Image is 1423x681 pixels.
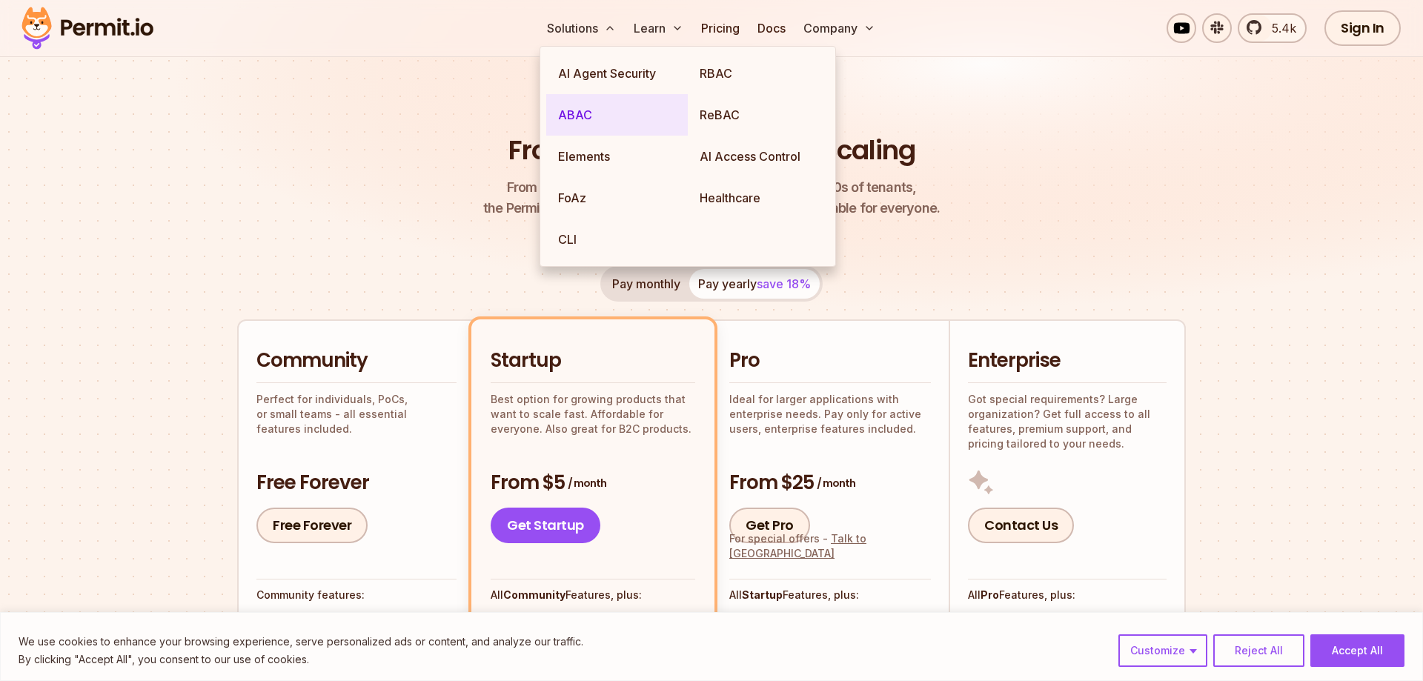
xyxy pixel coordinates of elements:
[688,136,829,177] a: AI Access Control
[1118,634,1207,667] button: Customize
[491,348,695,374] h2: Startup
[256,470,457,496] h3: Free Forever
[688,94,829,136] a: ReBAC
[729,392,931,436] p: Ideal for larger applications with enterprise needs. Pay only for active users, enterprise featur...
[797,13,881,43] button: Company
[729,531,931,561] div: For special offers -
[968,348,1167,374] h2: Enterprise
[546,219,688,260] a: CLI
[688,177,829,219] a: Healthcare
[603,269,689,299] button: Pay monthly
[546,53,688,94] a: AI Agent Security
[1324,10,1401,46] a: Sign In
[15,3,160,53] img: Permit logo
[688,53,829,94] a: RBAC
[729,588,931,602] h4: All Features, plus:
[541,13,622,43] button: Solutions
[817,476,855,491] span: / month
[968,508,1074,543] a: Contact Us
[491,588,695,602] h4: All Features, plus:
[1263,19,1296,37] span: 5.4k
[483,177,940,219] p: the Permit pricing model is simple, transparent, and affordable for everyone.
[729,470,931,496] h3: From $25
[981,588,999,601] strong: Pro
[729,348,931,374] h2: Pro
[284,610,457,654] p: UI and API Access for All Authorization Models ( , , , , )
[491,392,695,436] p: Best option for growing products that want to scale fast. Affordable for everyone. Also great for...
[1310,634,1404,667] button: Accept All
[1213,634,1304,667] button: Reject All
[742,588,783,601] strong: Startup
[968,588,1167,602] h4: All Features, plus:
[491,470,695,496] h3: From $5
[19,633,583,651] p: We use cookies to enhance your browsing experience, serve personalized ads or content, and analyz...
[695,13,746,43] a: Pricing
[628,13,689,43] button: Learn
[546,136,688,177] a: Elements
[546,94,688,136] a: ABAC
[729,508,810,543] a: Get Pro
[1238,13,1307,43] a: 5.4k
[568,476,606,491] span: / month
[491,508,600,543] a: Get Startup
[752,13,792,43] a: Docs
[503,588,565,601] strong: Community
[546,177,688,219] a: FoAz
[256,588,457,602] h4: Community features:
[508,132,915,169] h1: From Free to Predictable Scaling
[483,177,940,198] span: From a startup with 100 users to an enterprise with 1000s of tenants,
[256,392,457,436] p: Perfect for individuals, PoCs, or small teams - all essential features included.
[256,508,368,543] a: Free Forever
[256,348,457,374] h2: Community
[19,651,583,668] p: By clicking "Accept All", you consent to our use of cookies.
[968,392,1167,451] p: Got special requirements? Large organization? Get full access to all features, premium support, a...
[757,610,931,640] p: Up to 50,000 MAU, and 20,000 Tenants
